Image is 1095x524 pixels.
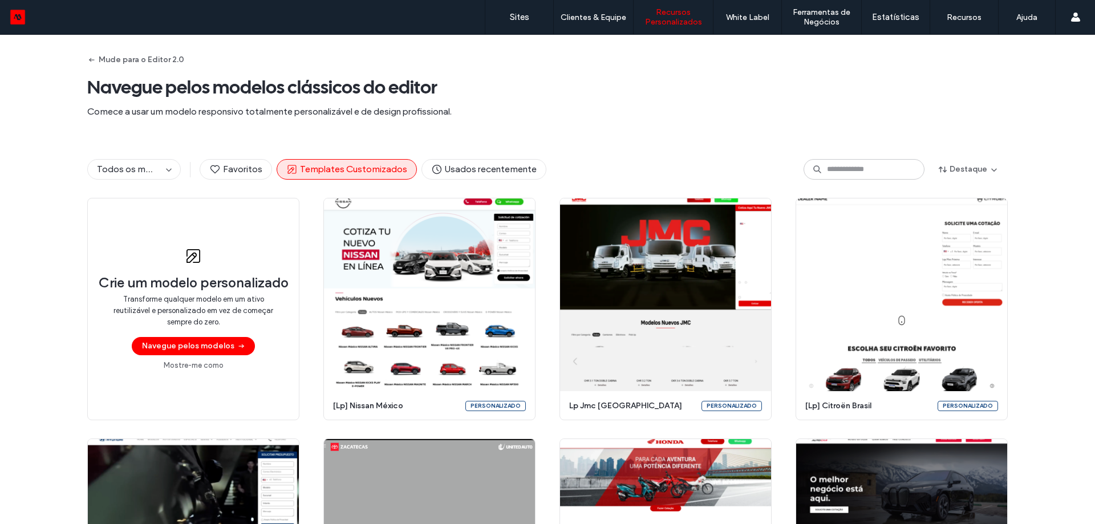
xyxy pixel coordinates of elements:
label: Clientes & Equipe [561,13,626,22]
button: Usados recentemente [421,159,546,180]
label: White Label [726,13,769,22]
span: Templates Customizados [286,163,407,176]
button: Destaque [929,160,1008,178]
button: Todos os modelos [88,160,162,179]
label: Ajuda [1016,13,1037,22]
label: Recursos [947,13,982,22]
span: Comece a usar um modelo responsivo totalmente personalizável e de design profissional. [87,105,1008,118]
label: Estatísticas [872,12,919,22]
span: Favoritos [209,163,262,176]
div: Personalizado [938,401,998,411]
span: Usados recentemente [431,163,537,176]
span: [lp] citroën brasil [805,400,931,412]
label: Sites [510,12,529,22]
div: Personalizado [465,401,526,411]
span: lp jmc [GEOGRAPHIC_DATA] [569,400,695,412]
span: Transforme qualquer modelo em um ativo reutilizável e personalizado em vez de começar sempre do z... [111,294,276,328]
label: Recursos Personalizados [634,7,713,27]
button: Mude para o Editor 2.0 [87,51,184,69]
span: Crie um modelo personalizado [99,274,289,291]
button: Favoritos [200,159,272,180]
label: Ferramentas de Negócios [782,7,861,27]
button: Navegue pelos modelos [132,337,255,355]
span: [lp] nissan méxico [333,400,459,412]
a: Mostre-me como [164,360,224,371]
span: Todos os modelos [97,164,174,174]
span: Navegue pelos modelos clássicos do editor [87,76,1008,99]
div: Personalizado [701,401,762,411]
button: Templates Customizados [277,159,417,180]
